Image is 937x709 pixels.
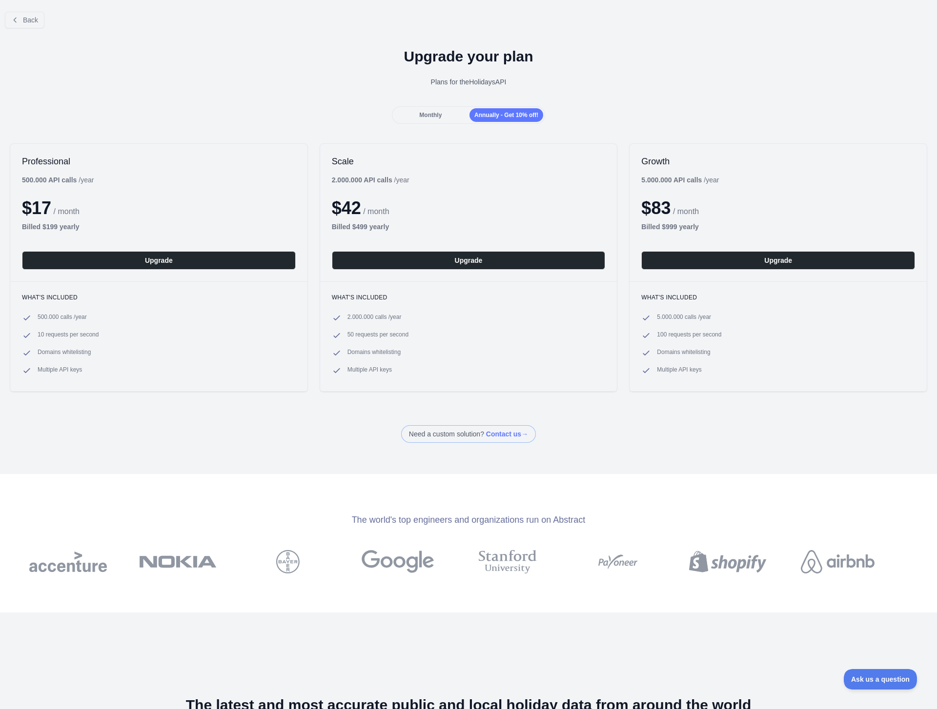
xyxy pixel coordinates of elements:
b: 2.000.000 API calls [332,176,392,184]
b: 5.000.000 API calls [641,176,702,184]
div: / year [332,175,409,185]
h2: Scale [332,156,606,167]
span: $ 83 [641,198,671,218]
div: / year [641,175,719,185]
iframe: Toggle Customer Support [844,669,917,689]
h2: Growth [641,156,915,167]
